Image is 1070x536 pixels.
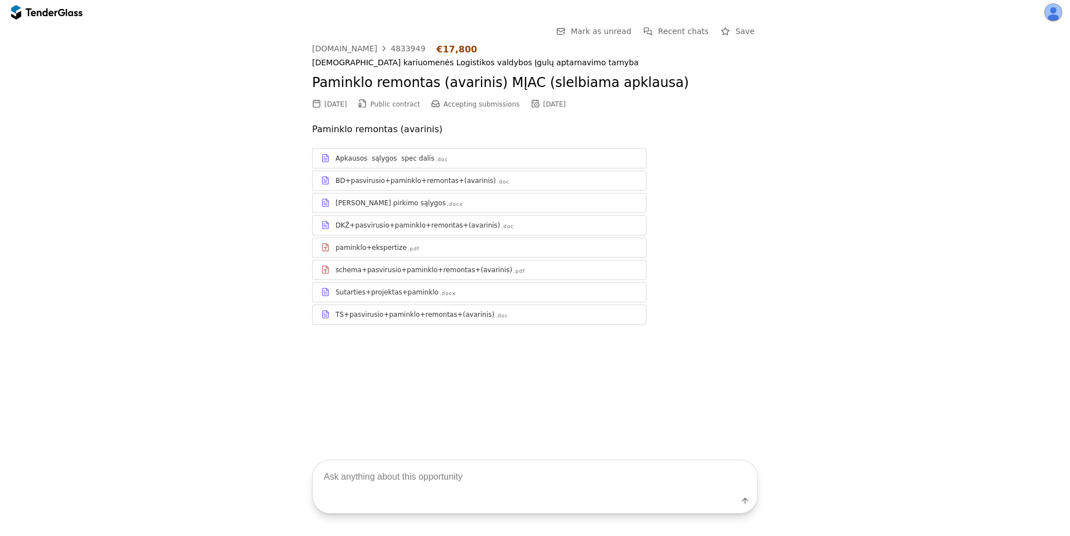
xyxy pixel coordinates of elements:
span: Accepting submissions [444,100,520,108]
a: BD+pasvirusio+paminklo+remontas+(avarinis).doc [312,171,646,191]
div: .docx [447,201,463,208]
span: Recent chats [658,27,709,36]
div: Sutarties+projektas+paminklo [335,288,439,297]
span: Public contract [371,100,420,108]
div: .docx [440,290,456,297]
div: BD+pasvirusio+paminklo+remontas+(avarinis) [335,176,496,185]
a: DKŽ+pasvirusio+paminklo+remontas+(avarinis).doc [312,215,646,235]
h2: Paminklo remontas (avarinis) MĮAC (slelbiama apklausa) [312,74,758,93]
span: Mark as unread [571,27,631,36]
div: [PERSON_NAME] pirkimo sąlygos [335,199,446,207]
div: .pdf [513,268,525,275]
div: 4833949 [391,45,425,52]
div: .doc [495,312,508,320]
a: Sutarties+projektas+paminklo.docx [312,282,646,302]
div: DKŽ+pasvirusio+paminklo+remontas+(avarinis) [335,221,500,230]
a: [PERSON_NAME] pirkimo sąlygos.docx [312,193,646,213]
div: .doc [502,223,514,230]
div: TS+pasvirusio+paminklo+remontas+(avarinis) [335,310,494,319]
button: Mark as unread [553,25,635,38]
div: schema+pasvirusio+paminklo+remontas+(avarinis) [335,265,512,274]
a: Apkausos sąlygos spec dalis.doc [312,148,646,168]
a: [DOMAIN_NAME]4833949 [312,44,425,53]
div: .pdf [408,245,420,253]
p: Paminklo remontas (avarinis) [312,122,758,137]
div: €17,800 [436,44,477,55]
a: TS+pasvirusio+paminklo+remontas+(avarinis).doc [312,305,646,325]
div: [DATE] [543,100,566,108]
a: paminklo+ekspertize.pdf [312,238,646,258]
span: Save [736,27,755,36]
div: [DATE] [324,100,347,108]
a: schema+pasvirusio+paminklo+remontas+(avarinis).pdf [312,260,646,280]
div: [DOMAIN_NAME] [312,45,377,52]
div: paminklo+ekspertize [335,243,407,252]
div: Apkausos sąlygos spec dalis [335,154,434,163]
button: Save [718,25,758,38]
button: Recent chats [640,25,712,38]
div: [DEMOGRAPHIC_DATA] kariuomenės Logistikos valdybos Įgulų aptarnavimo tarnyba [312,58,758,67]
div: .doc [435,156,448,163]
div: .doc [497,178,510,186]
